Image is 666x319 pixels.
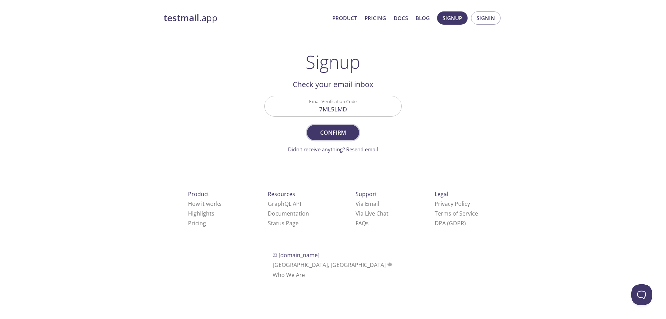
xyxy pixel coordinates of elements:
a: Pricing [188,219,206,227]
a: Who We Are [273,271,305,279]
button: Confirm [307,125,359,140]
button: Signup [437,11,468,25]
a: Docs [394,14,408,23]
a: How it works [188,200,222,208]
a: Privacy Policy [435,200,470,208]
h1: Signup [306,51,360,72]
h2: Check your email inbox [264,78,402,90]
span: Resources [268,190,295,198]
a: Status Page [268,219,299,227]
a: Product [332,14,357,23]
span: © [DOMAIN_NAME] [273,251,319,259]
a: Terms of Service [435,210,478,217]
a: Via Email [356,200,379,208]
a: Didn't receive anything? Resend email [288,146,378,153]
a: testmail.app [164,12,327,24]
a: Highlights [188,210,214,217]
a: GraphQL API [268,200,301,208]
a: Documentation [268,210,309,217]
span: Product [188,190,209,198]
span: Confirm [315,128,351,137]
span: Support [356,190,377,198]
span: [GEOGRAPHIC_DATA], [GEOGRAPHIC_DATA] [273,261,394,269]
a: Pricing [365,14,386,23]
span: Legal [435,190,448,198]
span: Signup [443,14,462,23]
span: s [366,219,369,227]
span: Signin [477,14,495,23]
a: Via Live Chat [356,210,388,217]
a: Blog [416,14,430,23]
button: Signin [471,11,501,25]
a: FAQ [356,219,369,227]
iframe: Help Scout Beacon - Open [631,284,652,305]
strong: testmail [164,12,199,24]
a: DPA (GDPR) [435,219,466,227]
